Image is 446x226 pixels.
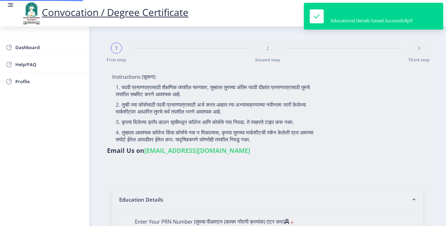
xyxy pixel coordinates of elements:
[15,43,84,52] span: Dashboard
[331,17,413,24] div: Educational Details Saved Successfully!!!
[21,6,189,19] a: Convocation / Degree Certificate
[21,1,42,25] img: logo
[15,60,84,69] span: Help/FAQ
[15,77,84,86] span: Profile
